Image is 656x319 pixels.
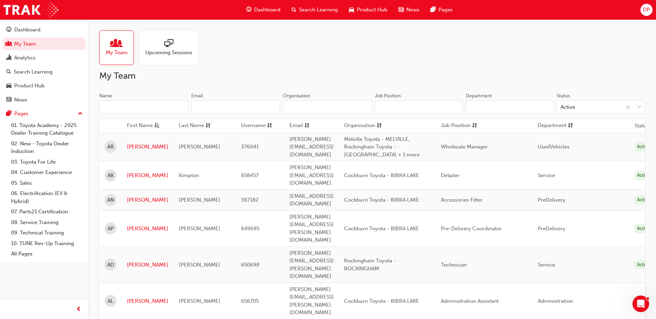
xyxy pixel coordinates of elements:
[3,107,85,120] button: Pages
[3,51,85,64] a: Analytics
[538,122,576,130] button: Departmentsorting-icon
[241,3,286,17] a: guage-iconDashboard
[241,122,266,130] span: Username
[127,196,168,204] a: [PERSON_NAME]
[246,6,251,14] span: guage-icon
[640,4,653,16] button: DP
[304,122,309,130] span: sorting-icon
[3,22,85,107] button: DashboardMy TeamAnalyticsSearch LearningProduct HubNews
[154,122,159,130] span: asc-icon
[8,178,85,188] a: 05. Sales
[8,217,85,228] a: 08. Service Training
[14,110,28,118] div: Pages
[344,136,419,158] span: Melville Toyota - MELVILLE, Rockingham Toyota - [GEOGRAPHIC_DATA] + 1 more
[127,172,168,180] a: [PERSON_NAME]
[344,122,375,130] span: Organisation
[538,144,570,150] span: UsedVehicles
[357,6,387,14] span: Product Hub
[267,122,272,130] span: sorting-icon
[635,224,653,233] div: Active
[179,262,220,268] span: [PERSON_NAME]
[6,69,11,75] span: search-icon
[99,70,645,81] h2: My Team
[343,3,393,17] a: car-iconProduct Hub
[179,197,220,203] span: [PERSON_NAME]
[344,225,419,232] span: Cockburn Toyota - BIBRA LAKE
[179,144,220,150] span: [PERSON_NAME]
[107,196,114,204] span: AN
[635,122,649,130] th: Status
[561,103,575,111] div: Active
[344,298,419,304] span: Cockburn Toyota - BIBRA LAKE
[344,197,419,203] span: Cockburn Toyota - BIBRA LAKE
[466,93,492,99] div: Department
[425,3,458,17] a: pages-iconPages
[538,197,565,203] span: PreDelivery
[431,6,436,14] span: pages-icon
[164,39,173,49] span: sessionType_ONLINE_URL-icon
[289,214,334,243] span: [PERSON_NAME][EMAIL_ADDRESS][PERSON_NAME][DOMAIN_NAME]
[377,122,382,130] span: sorting-icon
[441,144,488,150] span: Wholesale Manager
[241,144,259,150] span: 376041
[393,3,425,17] a: news-iconNews
[145,49,192,57] span: Upcoming Sessions
[286,3,343,17] a: search-iconSearch Learning
[179,122,204,130] span: Last Name
[538,172,555,178] span: Service
[292,6,296,14] span: search-icon
[441,122,479,130] button: Job Positionsorting-icon
[241,262,259,268] span: 650698
[127,297,168,305] a: [PERSON_NAME]
[283,93,310,99] div: Organisation
[127,122,165,130] button: First Nameasc-icon
[637,103,642,112] span: down-icon
[76,305,81,314] span: prev-icon
[289,122,303,130] span: Email
[441,262,467,268] span: Technician
[8,120,85,138] a: 01. Toyota Academy - 2025 Dealer Training Catalogue
[99,30,139,65] a: My Team
[299,6,338,14] span: Search Learning
[8,167,85,178] a: 04. Customer Experience
[538,298,573,304] span: Administration
[179,172,199,178] span: Kimpton
[635,195,653,205] div: Active
[99,93,112,99] div: Name
[6,97,11,103] span: news-icon
[3,66,85,78] a: Search Learning
[538,122,566,130] span: Department
[14,54,36,62] div: Analytics
[289,122,327,130] button: Emailsorting-icon
[441,172,460,178] span: Detailer
[344,172,419,178] span: Cockburn Toyota - BIBRA LAKE
[466,100,554,114] input: Department
[179,298,220,304] span: [PERSON_NAME]
[635,171,653,180] div: Active
[112,39,121,49] span: people-icon
[8,206,85,217] a: 07. Parts21 Certification
[289,164,334,186] span: [PERSON_NAME][EMAIL_ADDRESS][DOMAIN_NAME]
[14,82,45,90] div: Product Hub
[254,6,280,14] span: Dashboard
[127,122,153,130] span: First Name
[127,225,168,233] a: [PERSON_NAME]
[289,250,334,280] span: [PERSON_NAME][EMAIL_ADDRESS][PERSON_NAME][DOMAIN_NAME]
[8,238,85,249] a: 10. TUNE Rev-Up Training
[375,100,463,114] input: Job Position
[241,225,259,232] span: 649695
[635,260,653,270] div: Active
[127,261,168,269] a: [PERSON_NAME]
[632,296,649,312] iframe: Intercom live chat
[179,122,217,130] button: Last Namesorting-icon
[344,258,396,272] span: Rockingham Toyota - ROCKINGHAM
[78,109,83,118] span: up-icon
[8,138,85,157] a: 02. New - Toyota Dealer Induction
[472,122,477,130] span: sorting-icon
[283,100,372,114] input: Organisation
[557,93,570,99] div: Status
[568,122,573,130] span: sorting-icon
[107,261,114,269] span: AD
[538,262,555,268] span: Service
